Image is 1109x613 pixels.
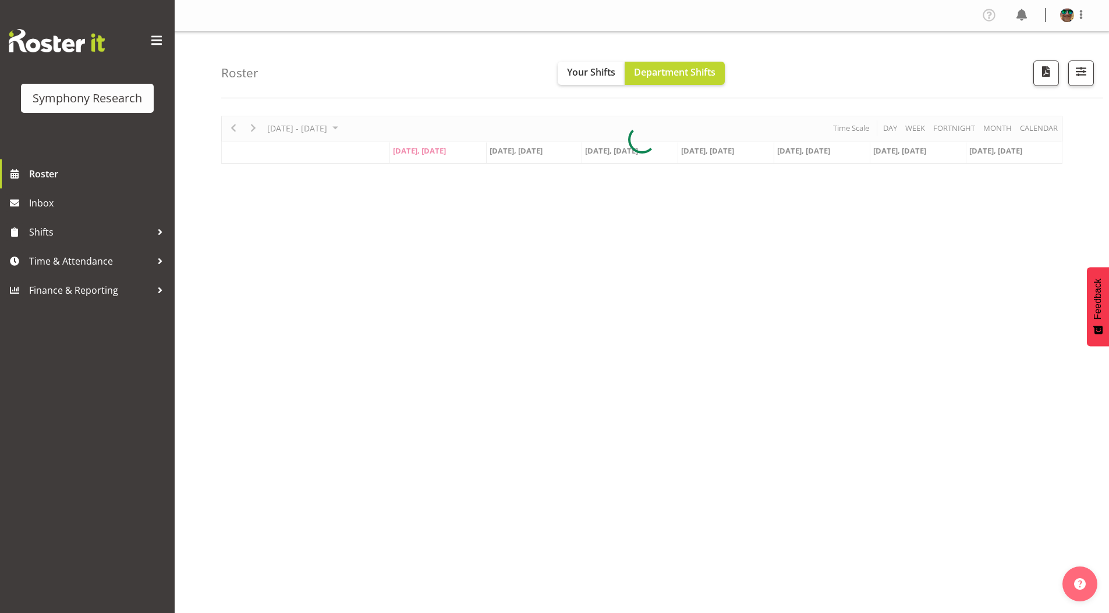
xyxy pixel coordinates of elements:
[9,29,105,52] img: Rosterit website logo
[29,194,169,212] span: Inbox
[221,66,258,80] h4: Roster
[1074,578,1086,590] img: help-xxl-2.png
[1033,60,1059,86] button: Download a PDF of the roster according to the set date range.
[1060,8,1074,22] img: said-a-husainf550afc858a57597b0cc8f557ce64376.png
[29,223,151,241] span: Shifts
[1093,279,1103,319] span: Feedback
[33,90,142,107] div: Symphony Research
[29,281,151,299] span: Finance & Reporting
[625,62,725,85] button: Department Shifts
[1087,267,1109,346] button: Feedback - Show survey
[29,165,169,183] span: Roster
[29,252,151,270] span: Time & Attendance
[1068,60,1094,86] button: Filter Shifts
[558,62,625,85] button: Your Shifts
[567,66,615,79] span: Your Shifts
[634,66,715,79] span: Department Shifts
